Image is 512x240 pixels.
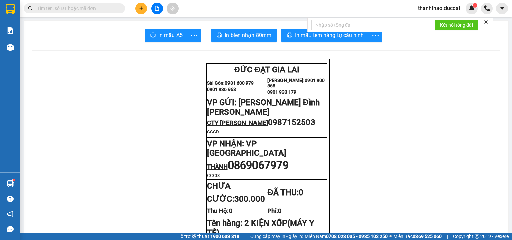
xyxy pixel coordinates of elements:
[135,3,147,14] button: plus
[207,98,320,117] span: [PERSON_NAME] Đình [PERSON_NAME]
[188,31,201,40] span: more
[37,5,117,12] input: Tìm tên, số ĐT hoặc mã đơn
[207,173,220,178] span: CCCD:
[7,180,14,187] img: warehouse-icon
[234,194,265,204] span: 300.000
[267,78,325,88] strong: 0901 900 568
[281,29,369,42] button: printerIn mẫu tem hàng tự cấu hình
[207,139,244,148] span: VP NHẬN:
[225,80,254,86] strong: 0931 600 979
[145,29,188,42] button: printerIn mẫu A5
[267,78,305,83] strong: [PERSON_NAME]:
[369,29,382,42] button: more
[447,233,448,240] span: |
[211,29,277,42] button: printerIn biên nhận 80mm
[207,98,236,107] span: VP GỬI:
[207,129,220,134] span: CCCD:
[207,80,225,86] strong: Sài Gòn:
[28,6,33,11] span: search
[475,234,479,239] span: copyright
[474,3,476,8] span: 1
[413,234,442,239] strong: 0369 525 060
[267,207,282,215] strong: Phí:
[150,32,156,39] span: printer
[207,207,233,215] strong: Thu Hộ:
[440,21,473,29] span: Kết nối tổng đài
[228,159,289,172] span: 0869067979
[210,234,239,239] strong: 1900 633 818
[7,27,14,34] img: solution-icon
[207,87,236,92] strong: 0901 936 968
[412,4,466,12] span: thanhthao.ducdat
[484,5,490,11] img: phone-icon
[244,233,245,240] span: |
[287,32,292,39] span: printer
[311,20,429,30] input: Nhập số tổng đài
[207,139,286,158] span: VP [GEOGRAPHIC_DATA]
[326,234,388,239] strong: 0708 023 035 - 0935 103 250
[469,5,475,11] img: icon-new-feature
[295,31,364,39] span: In mẫu tem hàng tự cấu hình
[389,235,392,238] span: ⚪️
[217,32,222,39] span: printer
[267,188,303,197] strong: ĐÃ THU:
[250,233,303,240] span: Cung cấp máy in - giấy in:
[13,179,15,181] sup: 1
[369,31,382,40] span: more
[177,233,239,240] span: Hỗ trợ kỹ thuật:
[6,4,15,14] img: logo-vxr
[484,20,488,24] span: close
[207,218,314,237] span: Tên hàng:
[170,6,175,11] span: aim
[158,31,183,39] span: In mẫu A5
[393,233,442,240] span: Miền Bắc
[207,218,314,237] span: 2 KIỆN XỐP(MÁY Y TẾ)
[267,89,296,95] strong: 0901 933 179
[167,3,179,14] button: aim
[435,20,478,30] button: Kết nối tổng đài
[7,196,14,202] span: question-circle
[229,207,233,215] span: 0
[188,29,201,42] button: more
[473,3,477,8] sup: 1
[234,65,300,74] span: ĐỨC ĐẠT GIA LAI
[207,181,265,204] strong: CHƯA CƯỚC:
[151,3,163,14] button: file-add
[299,188,303,197] span: 0
[7,44,14,51] img: warehouse-icon
[268,118,315,127] span: 0987152503
[225,31,271,39] span: In biên nhận 80mm
[139,6,144,11] span: plus
[207,119,268,127] span: CTY [PERSON_NAME]
[496,3,508,14] button: caret-down
[155,6,159,11] span: file-add
[207,163,228,171] span: THÀNH
[305,233,388,240] span: Miền Nam
[499,5,505,11] span: caret-down
[7,226,14,232] span: message
[7,211,14,217] span: notification
[278,207,282,215] span: 0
